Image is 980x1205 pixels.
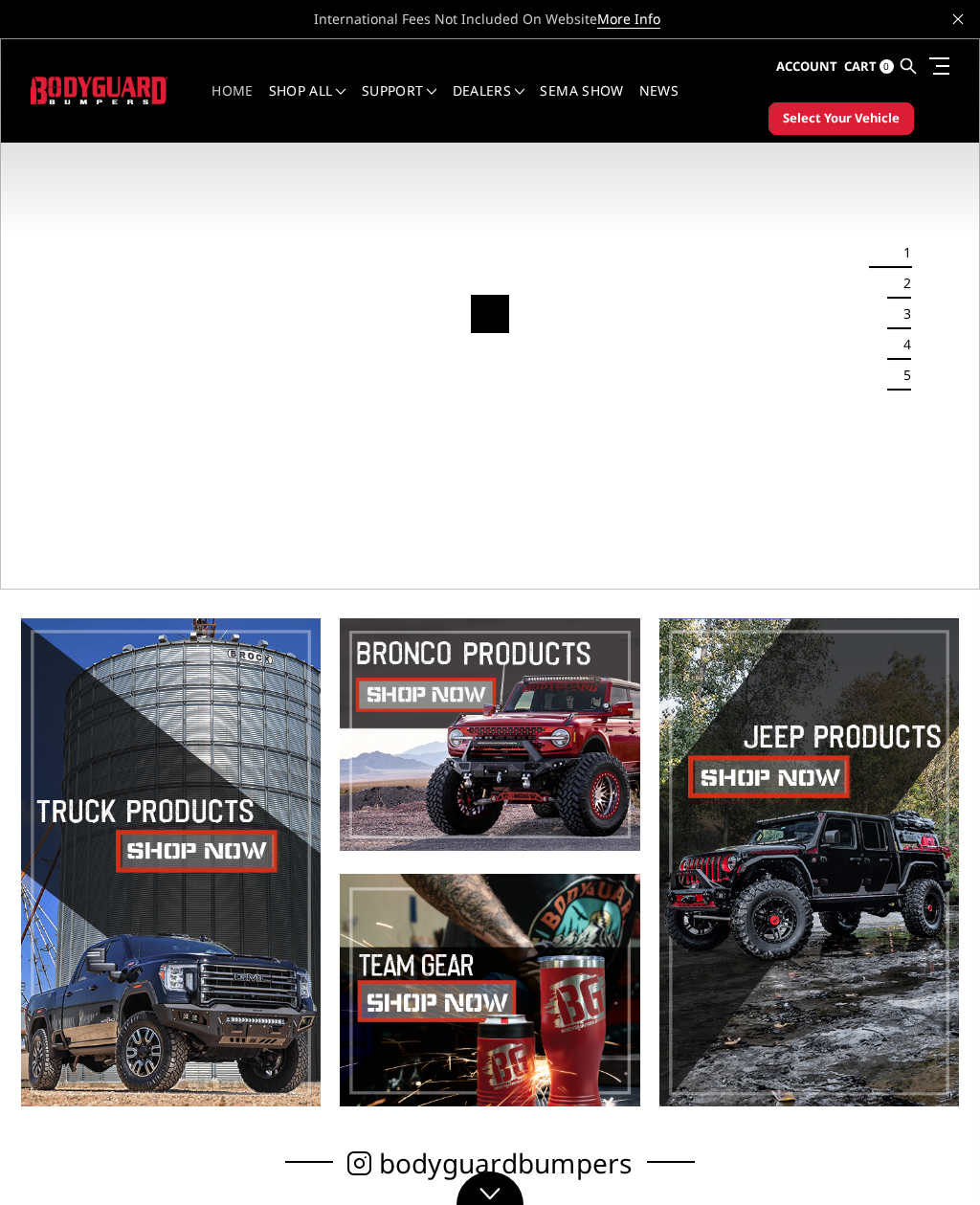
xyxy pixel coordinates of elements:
a: Cart 0 [844,41,894,93]
button: 2 of 5 [892,268,911,299]
span: Account [776,57,837,75]
button: 5 of 5 [892,360,911,391]
button: 3 of 5 [892,299,911,329]
a: Dealers [453,84,525,122]
span: 0 [880,59,894,74]
button: 4 of 5 [892,329,911,360]
a: Support [362,84,437,122]
a: shop all [269,84,346,122]
a: Account [776,41,837,93]
a: News [639,84,679,122]
img: BODYGUARD BUMPERS [31,77,167,103]
span: bodyguardbumpers [379,1153,633,1173]
a: More Info [597,10,660,29]
a: Click to Down [457,1172,523,1205]
span: Cart [844,57,877,75]
span: Select Your Vehicle [783,109,900,128]
button: Select Your Vehicle [768,102,914,135]
button: 1 of 5 [892,237,911,268]
a: Home [212,84,253,122]
a: SEMA Show [540,84,623,122]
